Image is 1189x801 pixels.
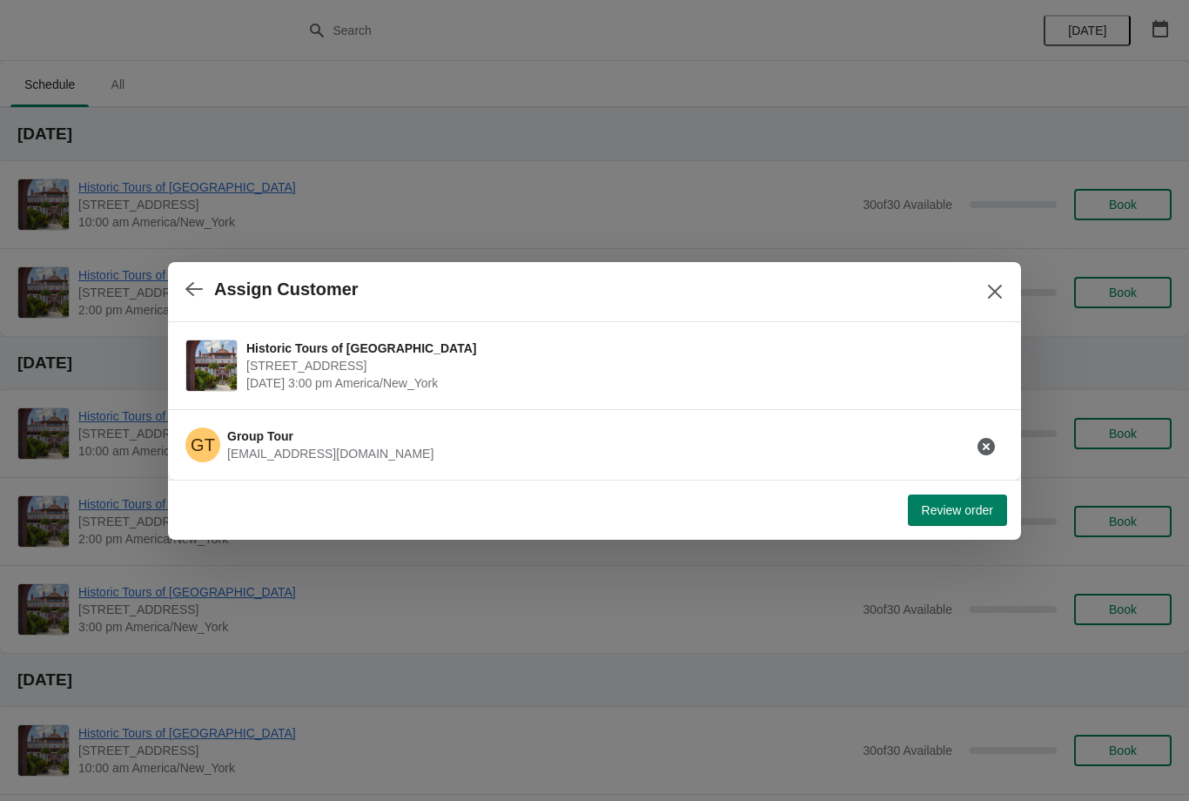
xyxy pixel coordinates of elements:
span: Group Tour [227,429,293,443]
button: Review order [908,495,1007,526]
span: Review order [922,503,993,517]
span: [EMAIL_ADDRESS][DOMAIN_NAME] [227,447,433,461]
span: Group [185,427,220,462]
span: [DATE] 3:00 pm America/New_York [246,374,995,392]
text: GT [191,435,215,454]
img: Historic Tours of Flagler College | 74 King Street, St. Augustine, FL, USA | November 13 | 3:00 p... [186,340,237,391]
button: Close [979,276,1011,307]
span: Historic Tours of [GEOGRAPHIC_DATA] [246,340,995,357]
span: [STREET_ADDRESS] [246,357,995,374]
h2: Assign Customer [214,279,359,300]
